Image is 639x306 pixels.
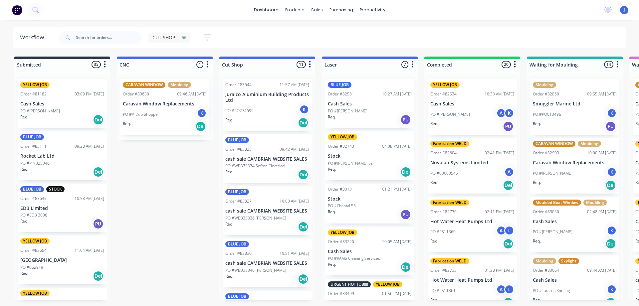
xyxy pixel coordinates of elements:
[382,143,412,149] div: 04:08 PM [DATE]
[93,271,104,281] div: Del
[225,215,286,221] p: PO #WEB35336 [PERSON_NAME]
[533,258,556,264] div: Moulding
[328,196,412,202] p: Stock
[328,281,371,287] div: URGENT HOT JOB!!!!
[533,209,559,215] div: Order #83050
[328,186,354,192] div: Order #83131
[18,184,107,232] div: BLUE JOBSTOCKOrder #8364510:58 AM [DATE]EDB LimitedPO #EDB 3006Req.PU
[607,167,617,177] div: K
[20,212,47,218] p: PO #EDB 3006
[578,141,601,147] div: Moulding
[533,238,541,244] p: Req.
[20,91,47,97] div: Order #81182
[533,229,572,235] p: PO #[PERSON_NAME]
[20,166,28,172] p: Req.
[93,167,104,177] div: Del
[328,114,336,120] p: Req.
[430,288,456,294] p: PO #PS11361
[485,91,514,97] div: 10:33 AM [DATE]
[93,219,104,229] div: PU
[430,170,458,176] p: PO #00000545
[75,300,104,306] div: 11:55 AM [DATE]
[20,218,28,224] p: Req.
[503,121,514,132] div: PU
[428,197,517,252] div: Fabrication WELDOrder #8273002:11 PM [DATE]Hot Water Heat Pumps LtdPO #PS11360ALReq.Del
[430,219,514,225] p: Hot Water Heat Pumps Ltd
[123,91,149,97] div: Order #83650
[225,273,233,279] p: Req.
[607,226,617,235] div: K
[605,238,616,249] div: Del
[356,5,389,15] div: productivity
[225,221,233,227] p: Req.
[430,297,438,303] p: Req.
[530,197,619,252] div: Moulded Boat WindowMouldingOrder #8305002:48 PM [DATE]Cash SalesPO #[PERSON_NAME]KReq.Del
[20,206,104,211] p: EDB Limited
[430,141,469,147] div: Fabrication WELD
[20,247,47,253] div: Order #83654
[504,226,514,235] div: L
[624,7,625,13] span: J
[20,264,43,270] p: PO #062919
[382,291,412,297] div: 01:56 PM [DATE]
[225,82,252,88] div: Order #83644
[298,274,309,284] div: Del
[583,200,607,206] div: Moulding
[485,150,514,156] div: 02:41 PM [DATE]
[195,121,206,132] div: Del
[328,230,357,235] div: YELLOW JOB
[328,108,367,114] p: PO #[PERSON_NAME]
[533,180,541,186] p: Req.
[251,5,282,15] a: dashboard
[533,150,559,156] div: Order #82903
[533,111,561,117] p: PO #PO013496
[328,160,373,166] p: PO #[PERSON_NAME] 5s
[20,153,104,159] p: Rocket Lab Ltd
[197,108,207,118] div: K
[533,160,617,166] p: Caravan Window Replacements
[430,111,470,117] p: PO #[PERSON_NAME]
[328,82,351,88] div: BLUE JOB
[430,229,456,235] p: PO #PS11360
[382,239,412,245] div: 10:05 AM [DATE]
[428,138,517,194] div: Fabrication WELDOrder #8260402:41 PM [DATE]Novalab Systems LimitedPO #00000545AReq.Del
[496,226,506,235] div: A
[225,267,286,273] p: PO #WEB35340 [PERSON_NAME]
[328,143,354,149] div: Order #82743
[382,186,412,192] div: 01:21 PM [DATE]
[325,79,414,128] div: BLUE JOBOrder #8258110:27 AM [DATE]Cash SalesPO #[PERSON_NAME]Req.PU
[373,281,402,287] div: YELLOW JOB
[328,91,354,97] div: Order #82581
[328,153,412,159] p: Stock
[225,250,252,256] div: Order #83830
[400,114,411,125] div: PU
[20,108,60,114] p: PO #[PERSON_NAME]
[20,186,44,192] div: BLUE JOB
[504,108,514,118] div: K
[75,91,104,97] div: 03:09 PM [DATE]
[485,209,514,215] div: 02:11 PM [DATE]
[328,134,357,140] div: YELLOW JOB
[280,198,309,204] div: 10:03 AM [DATE]
[533,297,541,303] p: Req.
[12,5,22,15] img: Factory
[225,156,309,162] p: cash sale CAMBRIAN WEBSITE SALES
[430,238,438,244] p: Req.
[299,104,309,114] div: K
[123,82,165,88] div: CARAVAN WINDOW
[607,108,617,118] div: K
[503,238,514,249] div: Del
[225,293,249,299] div: BLUE JOB
[430,101,514,107] p: Cash Sales
[225,92,309,103] p: Juralco Aluminium Building Products Ltd
[20,143,47,149] div: Order #83111
[605,180,616,191] div: Del
[326,5,356,15] div: purchasing
[607,284,617,294] div: K
[123,121,131,127] p: Req.
[530,79,619,135] div: MouldingOrder #8286009:55 AM [DATE]Smuggler Marine LtdPO #PO013496KReq.PU
[328,209,336,215] p: Req.
[308,5,326,15] div: sales
[587,150,617,156] div: 10:00 AM [DATE]
[223,134,312,183] div: BLUE JOBOrder #8382509:42 AM [DATE]cash sale CAMBRIAN WEBSITE SALESPO #WEB35334 Sefton Electrical...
